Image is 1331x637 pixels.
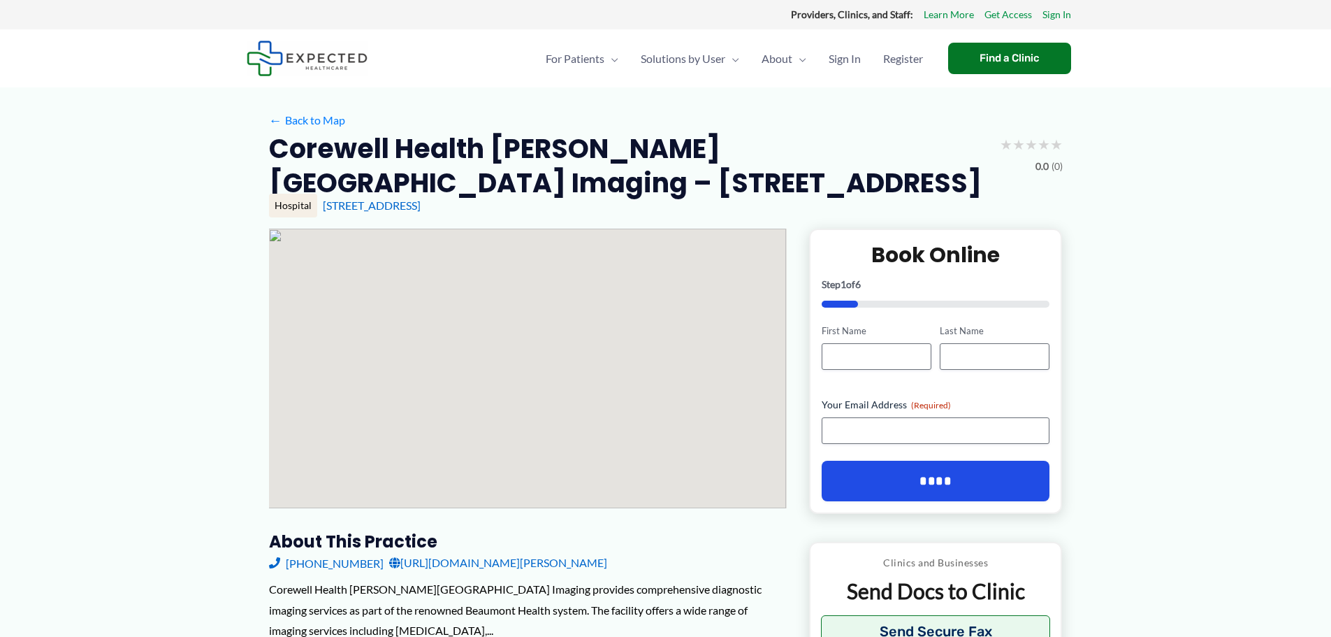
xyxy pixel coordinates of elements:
[924,6,974,24] a: Learn More
[269,110,345,131] a: ←Back to Map
[546,34,604,83] span: For Patients
[269,552,384,573] a: [PHONE_NUMBER]
[269,531,787,552] h3: About this practice
[821,554,1051,572] p: Clinics and Businesses
[725,34,739,83] span: Menu Toggle
[641,34,725,83] span: Solutions by User
[1025,131,1038,157] span: ★
[822,241,1050,269] h2: Book Online
[872,34,934,83] a: Register
[911,400,951,410] span: (Required)
[389,552,607,573] a: [URL][DOMAIN_NAME][PERSON_NAME]
[940,324,1049,338] label: Last Name
[883,34,923,83] span: Register
[604,34,618,83] span: Menu Toggle
[822,280,1050,289] p: Step of
[269,113,282,127] span: ←
[1052,157,1063,176] span: (0)
[534,34,934,83] nav: Primary Site Navigation
[323,199,421,212] a: [STREET_ADDRESS]
[762,34,792,83] span: About
[821,578,1051,605] p: Send Docs to Clinic
[855,278,861,290] span: 6
[534,34,630,83] a: For PatientsMenu Toggle
[247,41,368,76] img: Expected Healthcare Logo - side, dark font, small
[750,34,817,83] a: AboutMenu Toggle
[630,34,750,83] a: Solutions by UserMenu Toggle
[269,194,317,217] div: Hospital
[1012,131,1025,157] span: ★
[948,43,1071,74] a: Find a Clinic
[1000,131,1012,157] span: ★
[269,131,989,201] h2: Corewell Health [PERSON_NAME][GEOGRAPHIC_DATA] Imaging – [STREET_ADDRESS]
[1050,131,1063,157] span: ★
[841,278,846,290] span: 1
[792,34,806,83] span: Menu Toggle
[829,34,861,83] span: Sign In
[1042,6,1071,24] a: Sign In
[822,398,1050,412] label: Your Email Address
[822,324,931,338] label: First Name
[1038,131,1050,157] span: ★
[791,8,913,20] strong: Providers, Clinics, and Staff:
[1035,157,1049,176] span: 0.0
[817,34,872,83] a: Sign In
[984,6,1032,24] a: Get Access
